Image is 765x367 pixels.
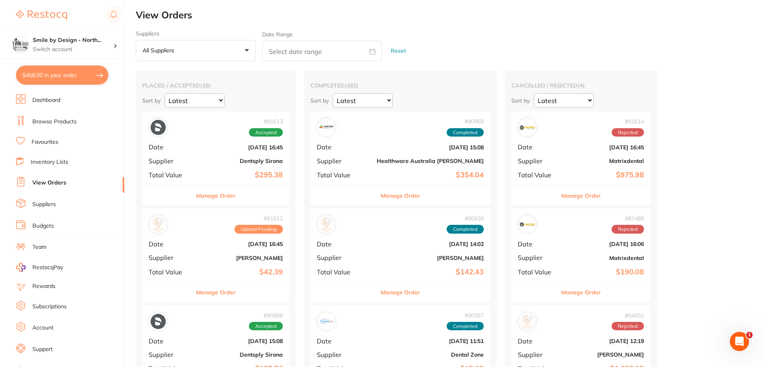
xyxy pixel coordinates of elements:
b: [DATE] 16:45 [564,144,644,151]
p: Sort by [310,97,329,104]
b: Dentsply Sirona [198,158,283,164]
img: Smile by Design - North Sydney [12,37,28,53]
img: Dental Zone [319,314,334,329]
p: Sort by [142,97,161,104]
span: Rejected [612,225,644,234]
span: Date [518,337,558,345]
b: $354.04 [377,171,484,179]
span: Supplier [518,351,558,358]
b: Healthware Australia [PERSON_NAME] [377,158,484,164]
a: RestocqPay [16,263,63,272]
img: Adam Dental [151,217,166,232]
b: [DATE] 16:06 [564,241,644,247]
img: RestocqPay [16,263,26,272]
p: Sort by [511,97,530,104]
a: Favourites [32,138,58,146]
b: [DATE] 16:45 [198,144,283,151]
img: Matrixdental [520,217,535,232]
button: Manage Order [381,186,420,205]
span: Date [317,240,370,248]
span: # 91613 [249,118,283,125]
button: Reset [388,40,408,61]
span: Supplier [149,254,191,261]
span: Supplier [317,157,370,165]
span: Supplier [317,254,370,261]
img: Henry Schein Halas [520,314,535,329]
span: Total Value [149,268,191,276]
span: # 90968 [249,312,283,319]
img: Dentsply Sirona [151,314,166,329]
span: Rejected [612,128,644,137]
a: Rewards [32,282,56,290]
input: Select date range [262,41,382,61]
b: [PERSON_NAME] [377,255,484,261]
a: Dashboard [32,96,60,104]
span: Total Value [518,268,558,276]
a: Browse Products [32,118,77,126]
p: Switch account [33,46,113,54]
b: [DATE] 12:19 [564,338,644,344]
span: # 90936 [447,215,484,222]
img: Healthware Australia Ridley [319,120,334,135]
a: Team [32,243,46,251]
span: # 90969 [447,118,484,125]
a: Suppliers [32,200,56,208]
span: Completed [447,322,484,331]
span: # 64931 [612,312,644,319]
span: Supplier [317,351,370,358]
span: 1 [746,332,753,338]
span: # 91614 [612,118,644,125]
b: $190.08 [564,268,644,276]
a: Subscriptions [32,303,67,311]
b: [PERSON_NAME] [198,255,283,261]
b: Dentsply Sirona [198,351,283,358]
span: Date [149,143,191,151]
button: All suppliers [136,40,256,61]
span: Accepted [249,128,283,137]
b: $142.43 [377,268,484,276]
div: Dentsply Sirona#91613AcceptedDate[DATE] 16:45SupplierDentsply SironaTotal Value$295.38Manage Order [142,111,289,205]
label: Suppliers [136,30,256,37]
span: Total Value [317,171,370,179]
span: Supplier [149,157,191,165]
b: Dental Zone [377,351,484,358]
span: Supplier [518,254,558,261]
p: All suppliers [143,47,177,54]
span: Rejected [612,322,644,331]
button: Manage Order [196,283,236,302]
img: Matrixdental [520,120,535,135]
span: Supplier [518,157,558,165]
a: View Orders [32,179,66,187]
span: Date [149,240,191,248]
span: Total Value [149,171,191,179]
span: # 87489 [612,215,644,222]
img: Adam Dental [319,217,334,232]
span: Date [149,337,191,345]
span: Completed [447,128,484,137]
img: Dentsply Sirona [151,120,166,135]
span: # 91612 [234,215,283,222]
iframe: Intercom live chat [730,332,749,351]
b: $295.38 [198,171,283,179]
span: Date [518,240,558,248]
b: [DATE] 15:08 [377,144,484,151]
h2: cancelled / rejected ( 4 ) [511,82,650,89]
b: [DATE] 11:51 [377,338,484,344]
span: Total Value [317,268,370,276]
a: Account [32,324,54,332]
h4: Smile by Design - North Sydney [33,36,113,44]
h2: View Orders [136,10,765,21]
a: Inventory Lists [31,158,68,166]
span: # 90367 [447,312,484,319]
b: [DATE] 15:08 [198,338,283,344]
img: Restocq Logo [16,10,67,20]
div: Adam Dental#91612Upload PendingDate[DATE] 16:45Supplier[PERSON_NAME]Total Value$42.39Manage Order [142,208,289,302]
label: Date Range [262,31,293,38]
b: $42.39 [198,268,283,276]
span: Accepted [249,322,283,331]
b: Matrixdental [564,255,644,261]
span: Date [518,143,558,151]
button: Manage Order [561,283,601,302]
button: Manage Order [196,186,236,205]
b: [PERSON_NAME] [564,351,644,358]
